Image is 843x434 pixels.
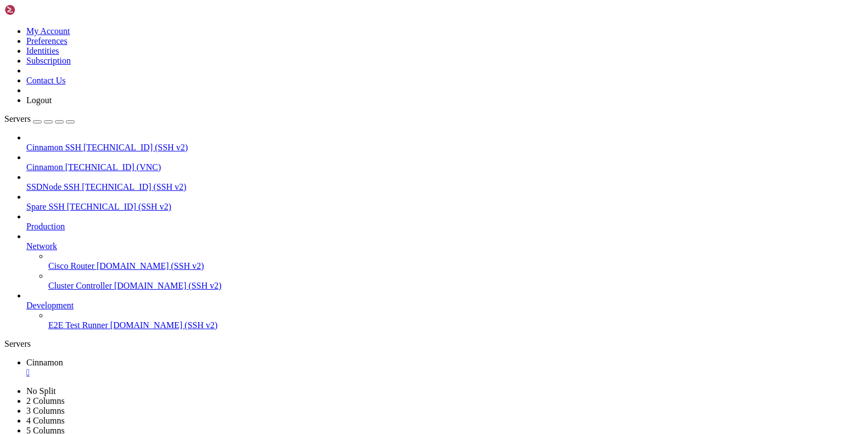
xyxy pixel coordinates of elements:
[48,320,839,330] a: E2E Test Runner [DOMAIN_NAME] (SSH v2)
[26,192,839,212] li: Spare SSH [TECHNICAL_ID] (SSH v2)
[26,95,52,105] a: Logout
[26,162,63,172] span: Cinnamon
[26,182,839,192] a: SSDNode SSH [TECHNICAL_ID] (SSH v2)
[65,162,161,172] span: [TECHNICAL_ID] (VNC)
[48,281,839,291] a: Cluster Controller [DOMAIN_NAME] (SSH v2)
[82,182,186,191] span: [TECHNICAL_ID] (SSH v2)
[26,153,839,172] li: Cinnamon [TECHNICAL_ID] (VNC)
[110,320,218,330] span: [DOMAIN_NAME] (SSH v2)
[97,261,204,270] span: [DOMAIN_NAME] (SSH v2)
[26,416,65,425] a: 4 Columns
[26,386,56,396] a: No Split
[48,251,839,271] li: Cisco Router [DOMAIN_NAME] (SSH v2)
[26,212,839,232] li: Production
[26,241,839,251] a: Network
[4,114,31,123] span: Servers
[4,339,839,349] div: Servers
[26,222,65,231] span: Production
[26,396,65,405] a: 2 Columns
[26,291,839,330] li: Development
[26,162,839,172] a: Cinnamon [TECHNICAL_ID] (VNC)
[26,358,63,367] span: Cinnamon
[26,301,839,311] a: Development
[48,261,94,270] span: Cisco Router
[26,358,839,377] a: Cinnamon
[48,320,108,330] span: E2E Test Runner
[26,406,65,415] a: 3 Columns
[26,143,81,152] span: Cinnamon SSH
[26,36,68,46] a: Preferences
[67,202,171,211] span: [TECHNICAL_ID] (SSH v2)
[26,222,839,232] a: Production
[26,56,71,65] a: Subscription
[48,311,839,330] li: E2E Test Runner [DOMAIN_NAME] (SSH v2)
[48,281,112,290] span: Cluster Controller
[26,76,66,85] a: Contact Us
[26,46,59,55] a: Identities
[83,143,188,152] span: [TECHNICAL_ID] (SSH v2)
[26,172,839,192] li: SSDNode SSH [TECHNICAL_ID] (SSH v2)
[114,281,222,290] span: [DOMAIN_NAME] (SSH v2)
[26,143,839,153] a: Cinnamon SSH [TECHNICAL_ID] (SSH v2)
[26,182,80,191] span: SSDNode SSH
[26,202,65,211] span: Spare SSH
[26,26,70,36] a: My Account
[26,301,74,310] span: Development
[48,271,839,291] li: Cluster Controller [DOMAIN_NAME] (SSH v2)
[26,368,839,377] a: 
[48,261,839,271] a: Cisco Router [DOMAIN_NAME] (SSH v2)
[26,241,57,251] span: Network
[26,133,839,153] li: Cinnamon SSH [TECHNICAL_ID] (SSH v2)
[4,114,75,123] a: Servers
[4,4,68,15] img: Shellngn
[26,232,839,291] li: Network
[26,202,839,212] a: Spare SSH [TECHNICAL_ID] (SSH v2)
